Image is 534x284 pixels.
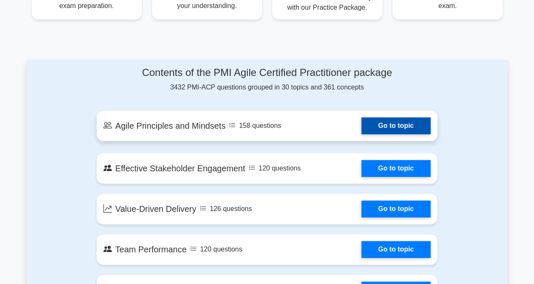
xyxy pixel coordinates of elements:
a: Go to topic [361,241,431,258]
a: Go to topic [361,160,431,177]
h4: Contents of the PMI Agile Certified Practitioner package [97,67,437,79]
a: Go to topic [361,200,431,217]
div: 3432 PMI-ACP questions grouped in 30 topics and 361 concepts [97,67,437,92]
a: Go to topic [361,117,431,134]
